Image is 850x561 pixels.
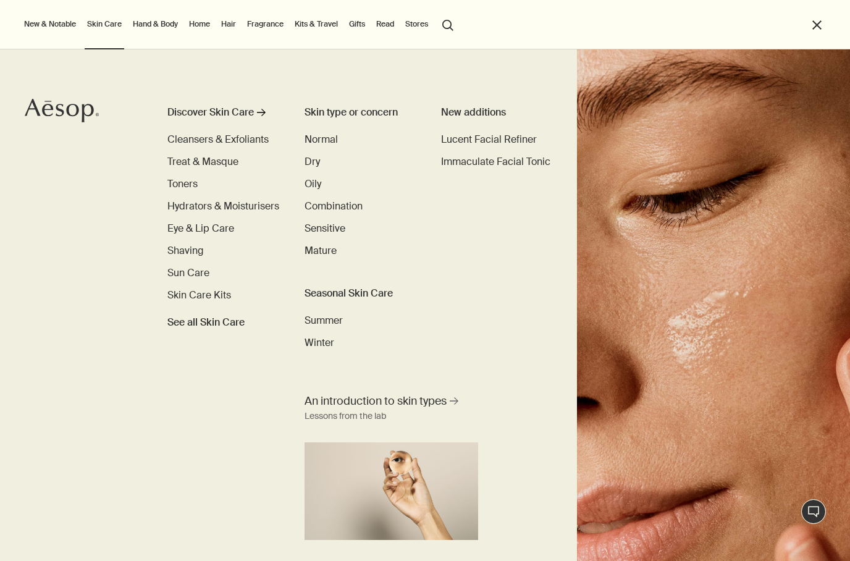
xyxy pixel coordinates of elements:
[167,177,198,190] span: Toners
[305,409,386,424] div: Lessons from the lab
[305,243,337,258] a: Mature
[167,132,269,147] a: Cleansers & Exfoliants
[305,154,320,169] a: Dry
[167,133,269,146] span: Cleansers & Exfoliants
[305,155,320,168] span: Dry
[305,244,337,257] span: Mature
[167,222,234,235] span: Eye & Lip Care
[305,335,334,350] a: Winter
[305,199,363,214] a: Combination
[167,310,245,330] a: See all Skin Care
[167,105,254,120] div: Discover Skin Care
[167,244,204,257] span: Shaving
[305,222,345,235] span: Sensitive
[305,105,416,120] h3: Skin type or concern
[167,199,279,214] a: Hydrators & Moisturisers
[167,105,279,125] a: Discover Skin Care
[167,266,209,279] span: Sun Care
[167,221,234,236] a: Eye & Lip Care
[22,95,102,129] a: Aesop
[305,200,363,213] span: Combination
[167,200,279,213] span: Hydrators & Moisturisers
[301,390,481,540] a: An introduction to skin types Lessons from the labA hand holding a mirror reflecting her eye
[85,17,124,32] a: Skin Care
[167,266,209,280] a: Sun Care
[167,155,238,168] span: Treat & Masque
[167,154,238,169] a: Treat & Masque
[167,177,198,192] a: Toners
[441,154,550,169] a: Immaculate Facial Tonic
[347,17,368,32] a: Gifts
[441,133,537,146] span: Lucent Facial Refiner
[25,98,99,123] svg: Aesop
[810,18,824,32] button: Close the Menu
[305,132,338,147] a: Normal
[374,17,397,32] a: Read
[441,105,552,120] div: New additions
[441,155,550,168] span: Immaculate Facial Tonic
[167,243,204,258] a: Shaving
[305,177,321,190] span: Oily
[577,49,850,561] img: Woman holding her face with her hands
[167,315,245,330] span: See all Skin Care
[801,499,826,524] button: Live Assistance
[22,17,78,32] button: New & Notable
[305,394,447,409] span: An introduction to skin types
[130,17,180,32] a: Hand & Body
[441,132,537,147] a: Lucent Facial Refiner
[305,221,345,236] a: Sensitive
[305,177,321,192] a: Oily
[245,17,286,32] a: Fragrance
[167,288,231,303] a: Skin Care Kits
[219,17,238,32] a: Hair
[403,17,431,32] button: Stores
[305,314,343,327] span: Summer
[305,336,334,349] span: Winter
[187,17,212,32] a: Home
[292,17,340,32] a: Kits & Travel
[305,313,343,328] a: Summer
[305,133,338,146] span: Normal
[437,12,459,36] button: Open search
[305,286,416,301] h3: Seasonal Skin Care
[167,289,231,302] span: Skin Care Kits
